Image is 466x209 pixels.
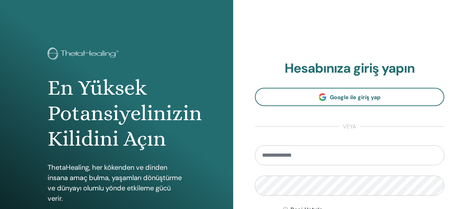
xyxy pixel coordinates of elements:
[48,75,186,152] h1: En Yüksek Potansiyelinizin Kilidini Açın
[255,61,445,76] h2: Hesabınıza giriş yapın
[255,88,445,106] a: Google ile giriş yap
[48,162,186,203] p: ThetaHealing, her kökenden ve dinden insana amaç bulma, yaşamları dönüştürme ve dünyayı olumlu yö...
[330,94,380,101] span: Google ile giriş yap
[339,123,360,131] span: veya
